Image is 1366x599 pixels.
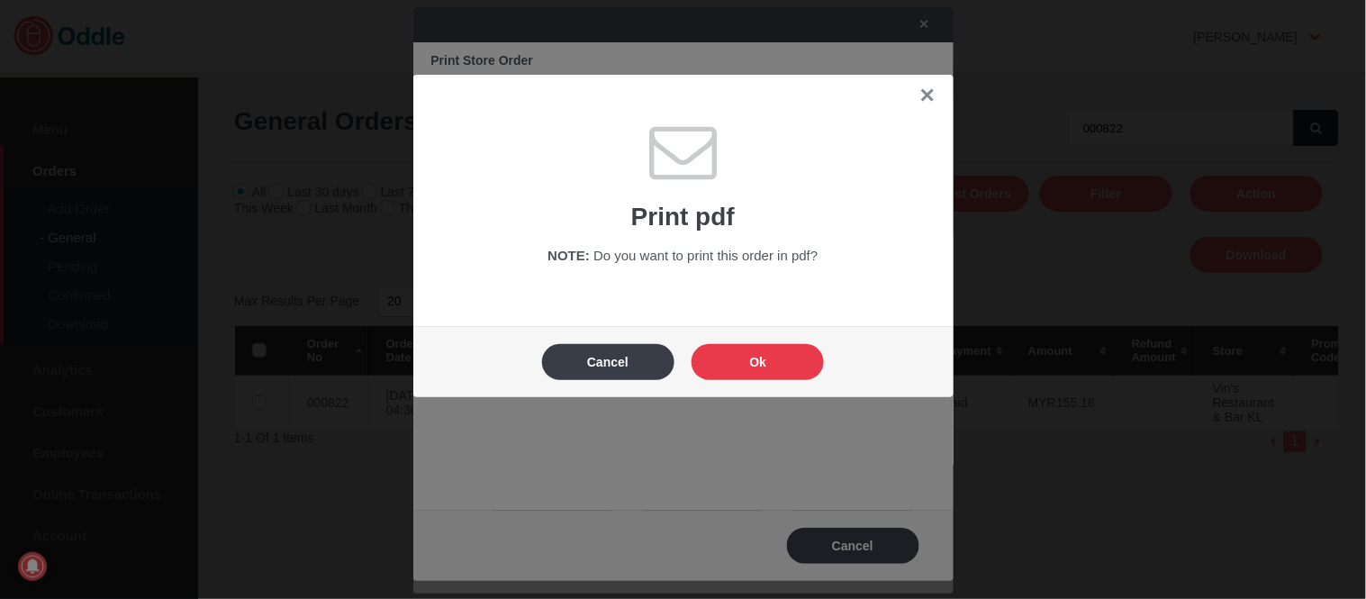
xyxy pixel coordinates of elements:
[542,344,674,380] button: Cancel
[692,344,824,380] button: Ok
[440,203,927,231] h1: Print pdf
[593,248,818,263] span: Do you want to print this order in pdf?
[547,248,590,263] span: NOTE:
[919,85,936,107] a: ✕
